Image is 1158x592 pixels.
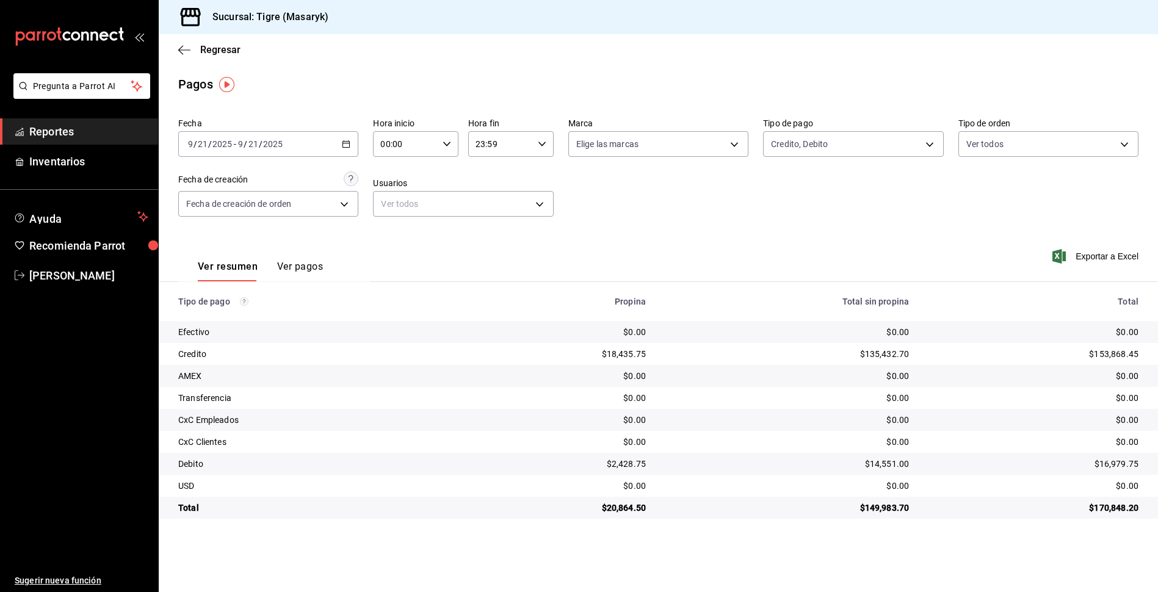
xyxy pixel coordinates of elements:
[212,139,233,149] input: ----
[576,138,639,150] span: Elige las marcas
[203,10,328,24] h3: Sucursal: Tigre (Masaryk)
[471,458,646,470] div: $2,428.75
[928,370,1138,382] div: $0.00
[471,436,646,448] div: $0.00
[200,44,241,56] span: Regresar
[771,138,828,150] span: Credito, Debito
[178,480,452,492] div: USD
[178,119,358,128] label: Fecha
[187,139,194,149] input: --
[277,261,323,281] button: Ver pagos
[178,414,452,426] div: CxC Empleados
[29,123,148,140] span: Reportes
[665,392,909,404] div: $0.00
[197,139,208,149] input: --
[665,436,909,448] div: $0.00
[186,198,291,210] span: Fecha de creación de orden
[178,392,452,404] div: Transferencia
[928,502,1138,514] div: $170,848.20
[665,458,909,470] div: $14,551.00
[966,138,1004,150] span: Ver todos
[262,139,283,149] input: ----
[471,480,646,492] div: $0.00
[219,77,234,92] img: Tooltip marker
[198,261,323,281] div: navigation tabs
[471,502,646,514] div: $20,864.50
[665,348,909,360] div: $135,432.70
[178,502,452,514] div: Total
[29,267,148,284] span: [PERSON_NAME]
[134,32,144,42] button: open_drawer_menu
[178,436,452,448] div: CxC Clientes
[665,414,909,426] div: $0.00
[1055,249,1138,264] button: Exportar a Excel
[178,458,452,470] div: Debito
[373,179,553,187] label: Usuarios
[928,297,1138,306] div: Total
[9,88,150,101] a: Pregunta a Parrot AI
[665,480,909,492] div: $0.00
[373,119,458,128] label: Hora inicio
[471,297,646,306] div: Propina
[29,209,132,224] span: Ayuda
[178,75,213,93] div: Pagos
[471,392,646,404] div: $0.00
[178,348,452,360] div: Credito
[208,139,212,149] span: /
[928,392,1138,404] div: $0.00
[194,139,197,149] span: /
[178,370,452,382] div: AMEX
[244,139,247,149] span: /
[928,436,1138,448] div: $0.00
[928,348,1138,360] div: $153,868.45
[665,297,909,306] div: Total sin propina
[958,119,1138,128] label: Tipo de orden
[248,139,259,149] input: --
[373,191,553,217] div: Ver todos
[928,326,1138,338] div: $0.00
[237,139,244,149] input: --
[33,80,131,93] span: Pregunta a Parrot AI
[471,326,646,338] div: $0.00
[178,326,452,338] div: Efectivo
[665,502,909,514] div: $149,983.70
[259,139,262,149] span: /
[928,458,1138,470] div: $16,979.75
[178,297,452,306] div: Tipo de pago
[471,370,646,382] div: $0.00
[29,237,148,254] span: Recomienda Parrot
[468,119,554,128] label: Hora fin
[763,119,943,128] label: Tipo de pago
[471,348,646,360] div: $18,435.75
[928,480,1138,492] div: $0.00
[665,326,909,338] div: $0.00
[234,139,236,149] span: -
[198,261,258,281] button: Ver resumen
[665,370,909,382] div: $0.00
[928,414,1138,426] div: $0.00
[568,119,748,128] label: Marca
[15,574,148,587] span: Sugerir nueva función
[178,173,248,186] div: Fecha de creación
[29,153,148,170] span: Inventarios
[13,73,150,99] button: Pregunta a Parrot AI
[178,44,241,56] button: Regresar
[240,297,248,306] svg: Los pagos realizados con Pay y otras terminales son montos brutos.
[471,414,646,426] div: $0.00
